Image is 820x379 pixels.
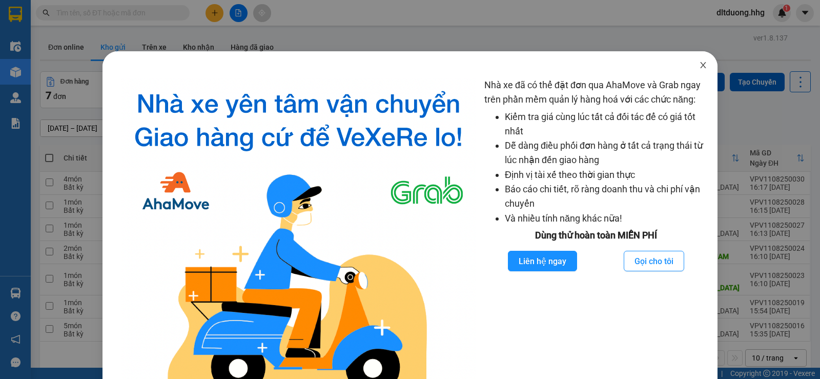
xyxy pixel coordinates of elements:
[508,251,577,271] button: Liên hệ ngay
[505,168,707,182] li: Định vị tài xế theo thời gian thực
[634,255,673,268] span: Gọi cho tôi
[519,255,566,268] span: Liên hệ ngay
[505,110,707,139] li: Kiểm tra giá cùng lúc tất cả đối tác để có giá tốt nhất
[699,61,707,69] span: close
[624,251,684,271] button: Gọi cho tôi
[689,51,717,80] button: Close
[484,228,707,243] div: Dùng thử hoàn toàn MIỄN PHÍ
[505,211,707,226] li: Và nhiều tính năng khác nữa!
[505,138,707,168] li: Dễ dàng điều phối đơn hàng ở tất cả trạng thái từ lúc nhận đến giao hàng
[505,182,707,211] li: Báo cáo chi tiết, rõ ràng doanh thu và chi phí vận chuyển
